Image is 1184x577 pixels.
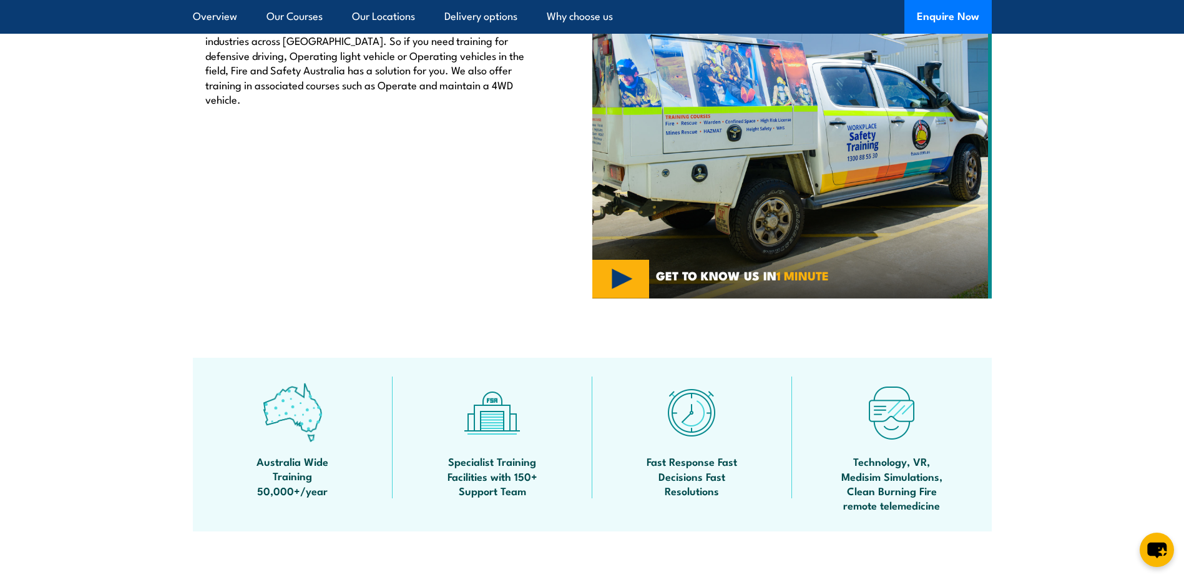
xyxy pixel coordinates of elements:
button: chat-button [1140,533,1174,567]
img: fast-icon [662,383,722,442]
img: facilities-icon [462,383,522,442]
p: Fire and Safety Australia delivers a variety of driver training to all industries across [GEOGRAP... [205,19,535,106]
span: Technology, VR, Medisim Simulations, Clean Burning Fire remote telemedicine [836,454,948,513]
strong: 1 MINUTE [776,266,829,284]
span: GET TO KNOW US IN [656,270,829,281]
img: auswide-icon [263,383,322,442]
img: tech-icon [862,383,921,442]
span: Specialist Training Facilities with 150+ Support Team [436,454,549,498]
span: Fast Response Fast Decisions Fast Resolutions [636,454,748,498]
span: Australia Wide Training 50,000+/year [237,454,349,498]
